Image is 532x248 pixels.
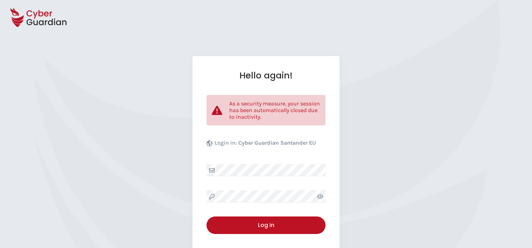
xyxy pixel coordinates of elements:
[206,216,325,234] button: Log in
[215,139,316,150] p: Login in:
[229,100,320,120] p: As a security measure, your session has been automatically closed due to inactivity.
[212,221,320,229] div: Log in
[238,139,316,146] b: Cyber Guardian Santander EU
[206,70,325,81] h1: Hello again!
